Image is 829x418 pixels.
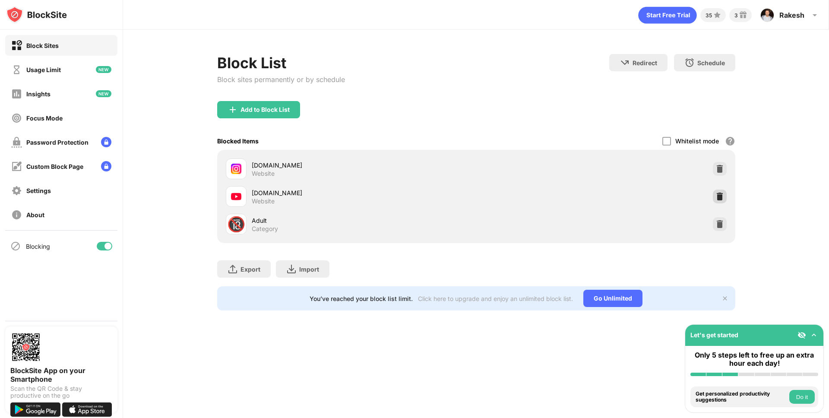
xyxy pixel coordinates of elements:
[738,10,748,20] img: reward-small.svg
[633,59,657,66] div: Redirect
[10,385,112,399] div: Scan the QR Code & stay productive on the go
[11,161,22,172] img: customize-block-page-off.svg
[217,137,259,145] div: Blocked Items
[231,164,241,174] img: favicons
[810,331,818,339] img: omni-setup-toggle.svg
[779,11,804,19] div: Rakesh
[299,266,319,273] div: Import
[26,163,83,170] div: Custom Block Page
[675,137,719,145] div: Whitelist mode
[11,209,22,220] img: about-off.svg
[96,90,111,97] img: new-icon.svg
[26,66,61,73] div: Usage Limit
[706,12,712,19] div: 35
[10,241,21,251] img: blocking-icon.svg
[217,54,345,72] div: Block List
[26,243,50,250] div: Blocking
[11,185,22,196] img: settings-off.svg
[101,137,111,147] img: lock-menu.svg
[252,188,476,197] div: [DOMAIN_NAME]
[690,331,738,339] div: Let's get started
[6,6,67,23] img: logo-blocksite.svg
[721,295,728,302] img: x-button.svg
[10,402,60,417] img: get-it-on-google-play.svg
[26,42,59,49] div: Block Sites
[231,191,241,202] img: favicons
[217,75,345,84] div: Block sites permanently or by schedule
[227,215,245,233] div: 🔞
[252,161,476,170] div: [DOMAIN_NAME]
[310,295,413,302] div: You’ve reached your block list limit.
[62,402,112,417] img: download-on-the-app-store.svg
[690,351,818,367] div: Only 5 steps left to free up an extra hour each day!
[697,59,725,66] div: Schedule
[252,225,278,233] div: Category
[240,266,260,273] div: Export
[11,64,22,75] img: time-usage-off.svg
[797,331,806,339] img: eye-not-visible.svg
[11,89,22,99] img: insights-off.svg
[696,391,787,403] div: Get personalized productivity suggestions
[96,66,111,73] img: new-icon.svg
[252,170,275,177] div: Website
[638,6,697,24] div: animation
[26,211,44,218] div: About
[11,137,22,148] img: password-protection-off.svg
[252,197,275,205] div: Website
[760,8,774,22] img: ACg8ocLbuKLo9PyUpaLc8pdhxIsnYQpSxL38xVH85klWz6nWs72Imxx2fQ=s96-c
[26,139,89,146] div: Password Protection
[712,10,722,20] img: points-small.svg
[10,332,41,363] img: options-page-qr-code.png
[252,216,476,225] div: Adult
[26,114,63,122] div: Focus Mode
[789,390,815,404] button: Do it
[240,106,290,113] div: Add to Block List
[26,90,51,98] div: Insights
[11,113,22,123] img: focus-off.svg
[10,366,112,383] div: BlockSite App on your Smartphone
[583,290,642,307] div: Go Unlimited
[734,12,738,19] div: 3
[26,187,51,194] div: Settings
[11,40,22,51] img: block-on.svg
[101,161,111,171] img: lock-menu.svg
[418,295,573,302] div: Click here to upgrade and enjoy an unlimited block list.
